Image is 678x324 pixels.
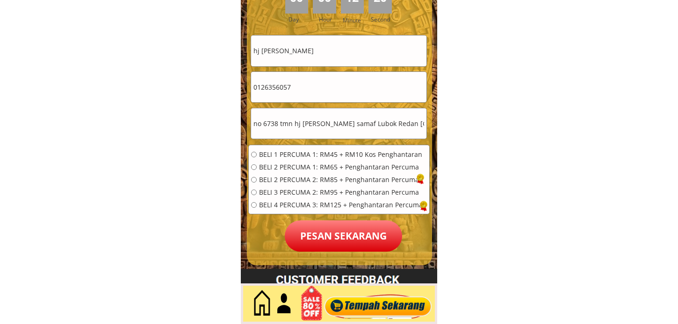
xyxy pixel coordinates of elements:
[343,16,363,25] h3: Minute
[259,176,423,183] span: BELI 2 PERCUMA 2: RM85 + Penghantaran Percuma
[259,189,423,196] span: BELI 3 PERCUMA 2: RM95 + Penghantaran Percuma
[371,15,394,24] h3: Second
[259,151,423,158] span: BELI 1 PERCUMA 1: RM45 + RM10 Kos Penghantaran
[289,15,312,24] h3: Day
[259,202,423,208] span: BELI 4 PERCUMA 3: RM125 + Penghantaran Percuma
[319,15,339,24] h3: Hour
[251,72,426,102] input: Telefon
[251,35,426,66] input: Nama
[285,220,402,252] p: Pesan sekarang
[259,164,423,170] span: BELI 2 PERCUMA 1: RM65 + Penghantaran Percuma
[251,108,426,139] input: Alamat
